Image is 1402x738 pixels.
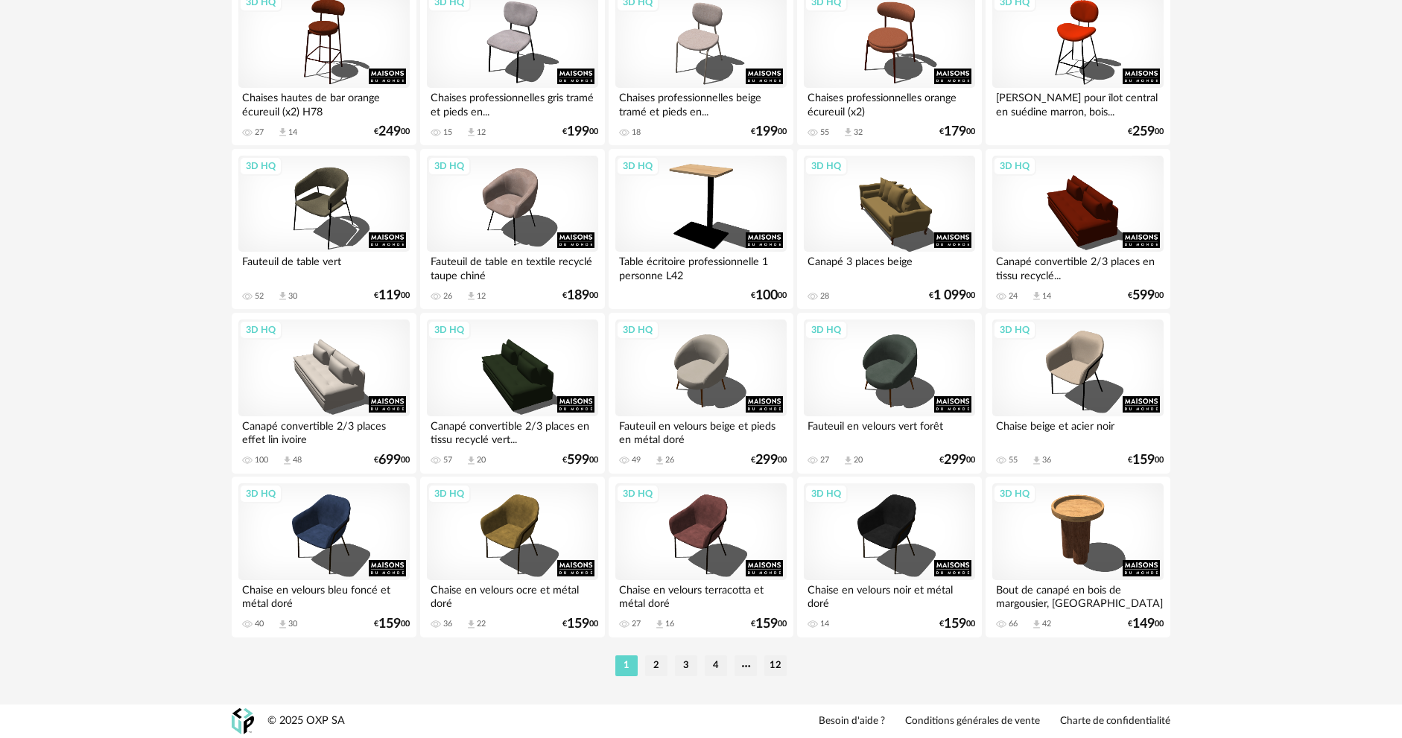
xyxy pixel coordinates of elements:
div: 3D HQ [239,484,282,503]
span: 299 [755,455,778,465]
div: € 00 [751,455,787,465]
li: 12 [764,655,787,676]
div: 20 [477,455,486,465]
div: 48 [293,455,302,465]
div: 26 [665,455,674,465]
div: € 00 [1128,619,1164,629]
div: 16 [665,619,674,629]
div: 3D HQ [993,320,1036,340]
div: 52 [255,291,264,302]
div: Chaises professionnelles gris tramé et pieds en... [427,88,598,118]
div: Canapé convertible 2/3 places en tissu recyclé... [992,252,1164,281]
span: 149 [1132,619,1155,629]
div: Chaises hautes de bar orange écureuil (x2) H78 [238,88,410,118]
a: 3D HQ Fauteuil de table vert 52 Download icon 30 €11900 [232,149,416,310]
span: 100 [755,290,778,301]
div: € 00 [374,619,410,629]
div: 30 [288,619,297,629]
div: € 00 [374,290,410,301]
a: 3D HQ Canapé convertible 2/3 places effet lin ivoire 100 Download icon 48 €69900 [232,313,416,474]
a: 3D HQ Fauteuil de table en textile recyclé taupe chiné 26 Download icon 12 €18900 [420,149,605,310]
a: 3D HQ Canapé convertible 2/3 places en tissu recyclé... 24 Download icon 14 €59900 [986,149,1170,310]
div: 40 [255,619,264,629]
span: 159 [944,619,966,629]
div: 36 [1042,455,1051,465]
div: 100 [255,455,268,465]
a: 3D HQ Chaise en velours bleu foncé et métal doré 40 Download icon 30 €15900 [232,477,416,637]
div: 3D HQ [805,156,848,176]
div: 3D HQ [616,320,659,340]
span: Download icon [277,127,288,138]
div: 27 [632,619,641,629]
div: 55 [1009,455,1018,465]
div: 3D HQ [428,320,471,340]
a: 3D HQ Canapé 3 places beige 28 €1 09900 [797,149,982,310]
div: 14 [288,127,297,138]
div: Chaises professionnelles beige tramé et pieds en... [615,88,787,118]
span: Download icon [466,127,477,138]
li: 2 [645,655,667,676]
span: 179 [944,127,966,137]
span: Download icon [843,455,854,466]
div: € 00 [929,290,975,301]
div: 27 [820,455,829,465]
img: OXP [232,708,254,734]
div: Canapé convertible 2/3 places en tissu recyclé vert... [427,416,598,446]
div: 3D HQ [805,320,848,340]
span: 119 [378,290,401,301]
span: 259 [1132,127,1155,137]
div: 49 [632,455,641,465]
span: 199 [755,127,778,137]
span: 599 [1132,290,1155,301]
div: 3D HQ [805,484,848,503]
div: 3D HQ [239,156,282,176]
div: 27 [255,127,264,138]
div: € 00 [562,127,598,137]
div: 30 [288,291,297,302]
div: Fauteuil de table vert [238,252,410,281]
span: Download icon [1031,619,1042,630]
div: 20 [854,455,863,465]
span: Download icon [654,455,665,466]
a: Conditions générales de vente [905,715,1040,728]
div: 66 [1009,619,1018,629]
div: € 00 [939,127,975,137]
div: 3D HQ [993,156,1036,176]
span: 1 099 [933,290,966,301]
div: € 00 [1128,127,1164,137]
div: Chaises professionnelles orange écureuil (x2) [804,88,975,118]
div: € 00 [1128,455,1164,465]
div: Chaise en velours ocre et métal doré [427,580,598,610]
span: Download icon [1031,455,1042,466]
span: Download icon [843,127,854,138]
div: € 00 [562,455,598,465]
div: Canapé 3 places beige [804,252,975,281]
span: Download icon [466,619,477,630]
div: 55 [820,127,829,138]
div: € 00 [939,619,975,629]
span: Download icon [277,290,288,302]
div: Canapé convertible 2/3 places effet lin ivoire [238,416,410,446]
a: 3D HQ Fauteuil en velours vert forêt 27 Download icon 20 €29900 [797,313,982,474]
span: 159 [567,619,589,629]
div: 28 [820,291,829,302]
a: 3D HQ Chaise en velours noir et métal doré 14 €15900 [797,477,982,637]
span: 199 [567,127,589,137]
span: 159 [378,619,401,629]
div: Bout de canapé en bois de margousier, [GEOGRAPHIC_DATA] et... [992,580,1164,610]
span: Download icon [466,455,477,466]
div: 3D HQ [428,156,471,176]
span: Download icon [1031,290,1042,302]
div: [PERSON_NAME] pour îlot central en suédine marron, bois... [992,88,1164,118]
span: 299 [944,455,966,465]
span: 599 [567,455,589,465]
div: 22 [477,619,486,629]
a: 3D HQ Chaise en velours ocre et métal doré 36 Download icon 22 €15900 [420,477,605,637]
a: 3D HQ Chaise en velours terracotta et métal doré 27 Download icon 16 €15900 [609,477,793,637]
div: 14 [820,619,829,629]
div: 15 [443,127,452,138]
div: 3D HQ [616,484,659,503]
div: 3D HQ [993,484,1036,503]
div: € 00 [374,455,410,465]
div: Chaise en velours terracotta et métal doré [615,580,787,610]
